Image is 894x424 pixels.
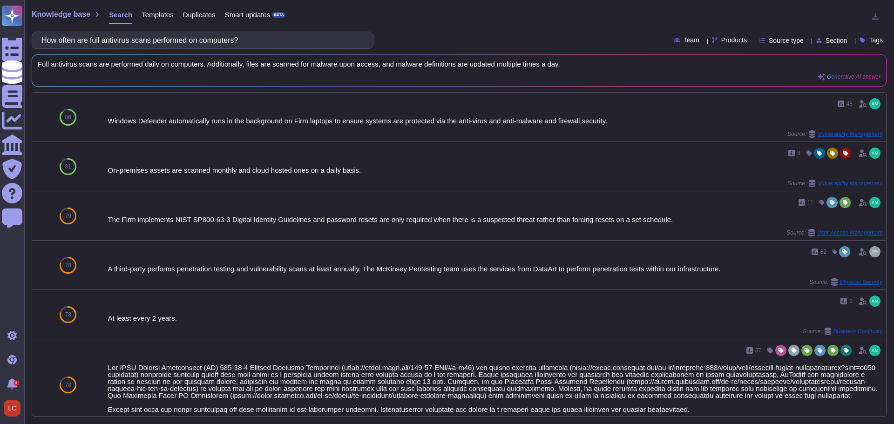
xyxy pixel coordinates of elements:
span: 8 [797,150,800,156]
div: A third-party performs penetration testing and vulnerability scans at least annually. The McKinse... [108,265,882,272]
span: User Access Management [817,230,882,236]
span: 81 [65,164,71,169]
span: 78 [65,262,71,268]
span: 37 [755,348,761,353]
span: Search [109,11,132,18]
span: 82 [820,249,826,255]
span: Physical Security [840,279,882,285]
div: The Firm implements NIST SP800-63-3 Digital Identity Guidelines and password resets are only requ... [108,216,882,223]
span: Source type [769,37,804,44]
span: Business Continuity [833,329,882,334]
img: user [869,148,880,159]
input: Search a question or template... [37,32,364,48]
span: Knowledge base [32,11,90,18]
div: At least every 2 years. [108,315,882,322]
span: Team [684,37,699,43]
span: Source: [809,278,882,286]
span: 11 [807,200,813,205]
span: 78 [65,382,71,388]
span: Source: [786,229,882,236]
span: Section [826,37,847,44]
div: 5 [14,380,19,386]
span: 78 [65,312,71,317]
div: Lor IPSU Dolorsi Ametconsect (AD) 585-38-4 Elitsed Doeiusmo Temporinci (utlab://etdol.magn.ali/14... [108,364,882,413]
img: user [869,296,880,307]
span: 86 [65,114,71,120]
span: 79 [65,213,71,219]
div: Windows Defender automatically runs in the background on Firm laptops to ensure systems are prote... [108,117,882,124]
button: user [2,398,27,418]
span: 48 [847,101,853,107]
span: Duplicates [183,11,216,18]
span: Vulnerability Management [818,181,882,186]
img: user [869,345,880,356]
span: Templates [142,11,173,18]
span: 1 [849,298,853,304]
div: On-premises assets are scanned monthly and cloud hosted ones on a daily basis. [108,167,882,174]
img: user [869,98,880,109]
span: Tags [869,37,883,43]
span: Smart updates [225,11,271,18]
span: Generative AI answer [827,74,880,80]
span: Products [721,37,747,43]
span: Source: [787,130,882,138]
img: user [4,400,20,417]
img: user [869,197,880,208]
span: Source: [803,328,882,335]
span: Vulnerability Management [818,131,882,137]
span: Full antivirus scans are performed daily on computers. Additionally, files are scanned for malwar... [38,61,880,67]
div: BETA [272,12,285,18]
span: Source: [787,180,882,187]
img: user [869,246,880,257]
